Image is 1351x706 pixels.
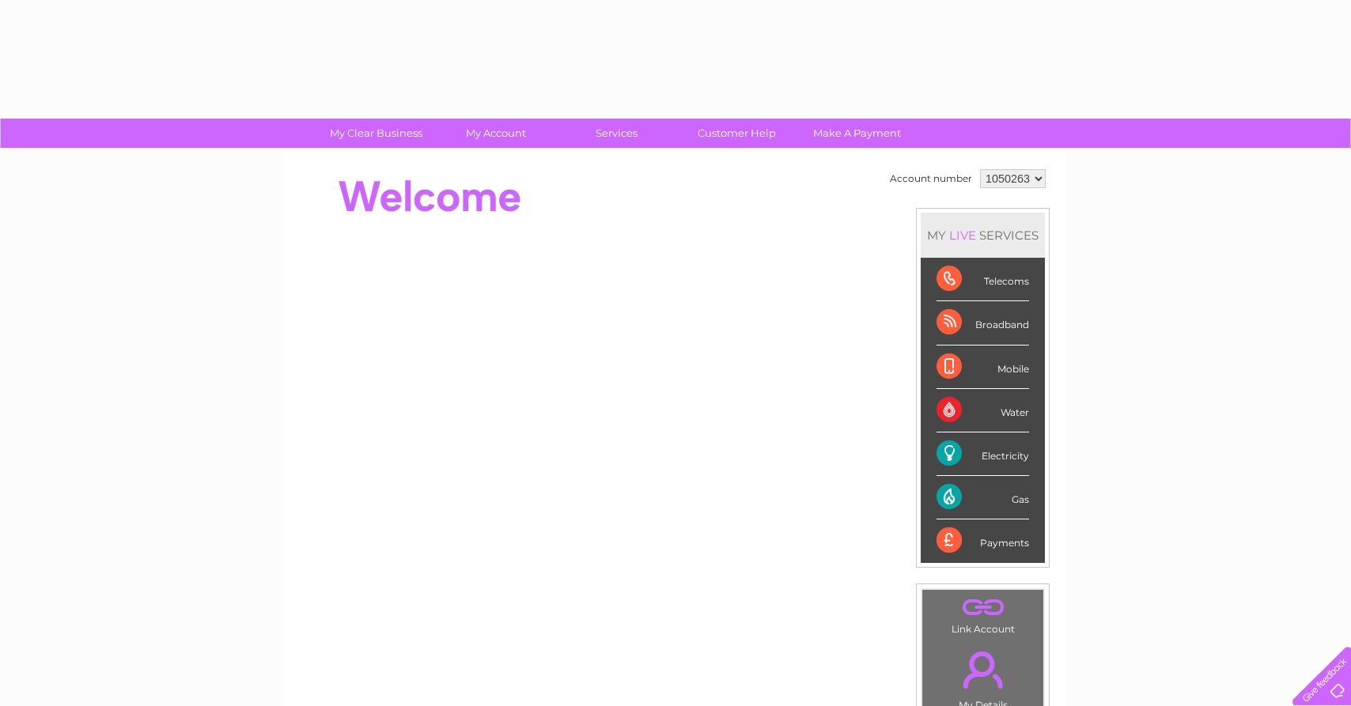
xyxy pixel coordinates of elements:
[926,594,1039,621] a: .
[937,476,1029,519] div: Gas
[311,119,441,148] a: My Clear Business
[926,642,1039,697] a: .
[431,119,562,148] a: My Account
[886,165,976,192] td: Account number
[937,258,1029,301] div: Telecoms
[672,119,802,148] a: Customer Help
[921,213,1045,258] div: MY SERVICES
[921,589,1044,639] td: Link Account
[937,389,1029,432] div: Water
[792,119,922,148] a: Make A Payment
[937,345,1029,389] div: Mobile
[937,519,1029,562] div: Payments
[937,301,1029,345] div: Broadband
[937,432,1029,476] div: Electricity
[946,228,979,243] div: LIVE
[551,119,682,148] a: Services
